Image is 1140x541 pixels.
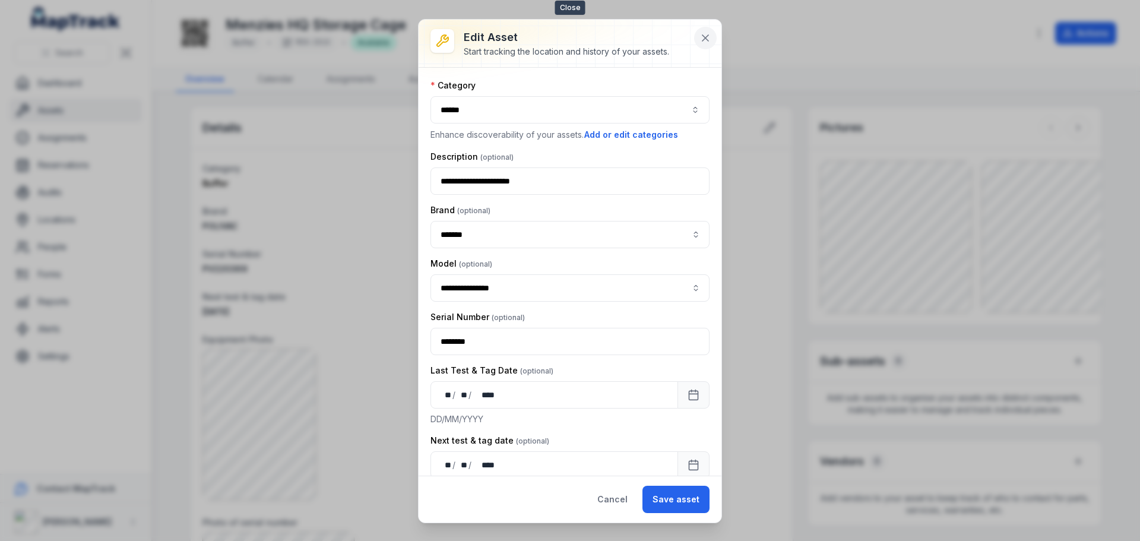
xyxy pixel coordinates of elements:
div: / [468,389,473,401]
button: Save asset [642,486,710,513]
div: month, [457,389,468,401]
div: year, [473,459,495,471]
div: day, [441,459,452,471]
div: month, [457,459,468,471]
label: Last Test & Tag Date [430,365,553,377]
button: Add or edit categories [584,128,679,141]
label: Model [430,258,492,270]
button: Calendar [677,451,710,479]
label: Description [430,151,514,163]
label: Serial Number [430,311,525,323]
p: Enhance discoverability of your assets. [430,128,710,141]
p: DD/MM/YYYY [430,413,710,425]
div: year, [473,389,495,401]
div: / [468,459,473,471]
label: Next test & tag date [430,435,549,447]
button: Calendar [677,381,710,409]
button: Cancel [587,486,638,513]
label: Brand [430,204,490,216]
div: / [452,459,457,471]
label: Category [430,80,476,91]
div: / [452,389,457,401]
span: Close [555,1,585,15]
h3: Edit asset [464,29,669,46]
div: day, [441,389,452,401]
input: asset-edit:cf[ae11ba15-1579-4ecc-996c-910ebae4e155]-label [430,274,710,302]
input: asset-edit:cf[95398f92-8612-421e-aded-2a99c5a8da30]-label [430,221,710,248]
div: Start tracking the location and history of your assets. [464,46,669,58]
